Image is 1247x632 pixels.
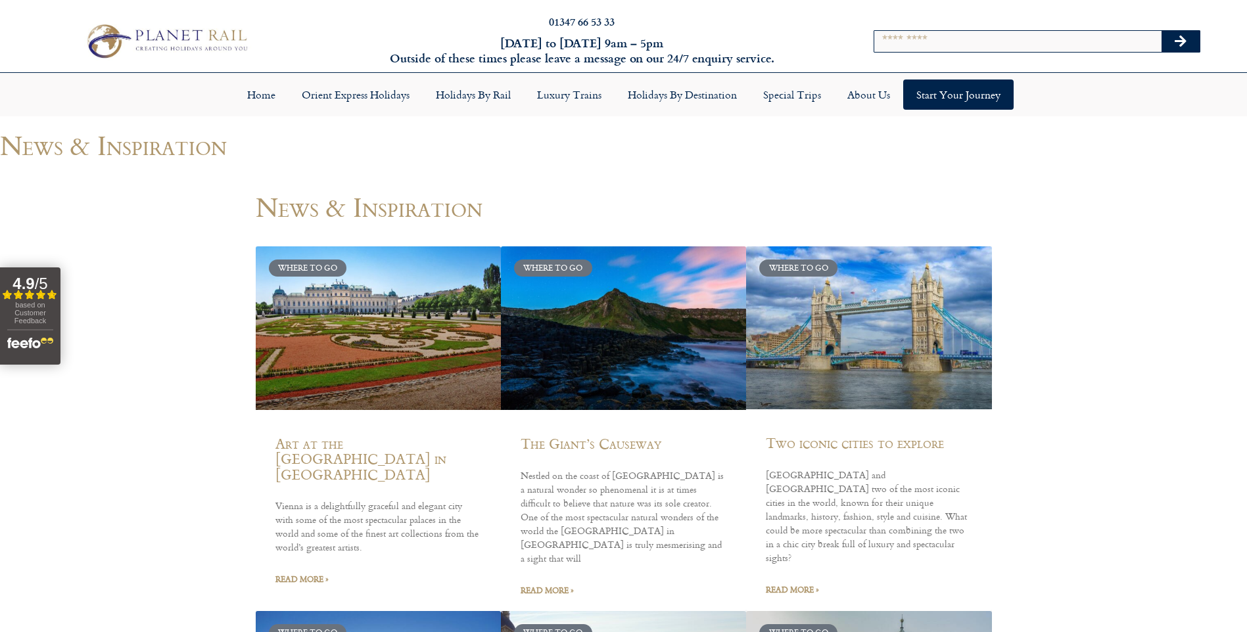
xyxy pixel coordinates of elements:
button: Search [1162,31,1200,52]
h1: News & Inspiration [256,194,992,220]
a: Special Trips [750,79,834,110]
a: Luxury Trains [524,79,615,110]
a: Holidays by Destination [615,79,750,110]
a: Read more about Art at the Belvedere Palace in Vienna [275,572,329,587]
a: Holidays by Rail [423,79,524,110]
nav: Menu [7,79,1240,110]
div: Where to go [269,260,347,277]
a: Two iconic cities to explore [766,432,944,453]
p: Vienna is a delightfully graceful and elegant city with some of the most spectacular palaces in t... [275,499,481,554]
a: Read more about Two iconic cities to explore [766,582,819,597]
p: [GEOGRAPHIC_DATA] and [GEOGRAPHIC_DATA] two of the most iconic cities in the world, known for the... [766,468,972,564]
a: The Giant’s Causeway [521,433,661,454]
a: Orient Express Holidays [289,79,423,110]
h6: [DATE] to [DATE] 9am – 5pm Outside of these times please leave a message on our 24/7 enquiry serv... [336,35,828,66]
img: Planet Rail Train Holidays Logo [80,20,252,62]
a: About Us [834,79,903,110]
div: Where to go [514,260,592,277]
div: Where to go [759,260,837,277]
a: Home [234,79,289,110]
a: Art at the [GEOGRAPHIC_DATA] in [GEOGRAPHIC_DATA] [275,433,446,485]
a: 01347 66 53 33 [549,14,615,29]
p: Nestled on the coast of [GEOGRAPHIC_DATA] is a natural wonder so phenomenal it is at times diffic... [521,468,726,565]
a: Read more about The Giant’s Causeway [521,583,574,598]
a: Start your Journey [903,79,1014,110]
